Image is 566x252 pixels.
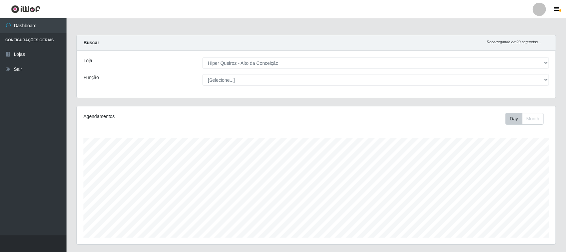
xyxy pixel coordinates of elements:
div: Toolbar with button groups [505,113,549,125]
strong: Buscar [83,40,99,45]
div: First group [505,113,544,125]
div: Agendamentos [83,113,272,120]
img: CoreUI Logo [11,5,41,13]
label: Função [83,74,99,81]
button: Month [522,113,544,125]
button: Day [505,113,522,125]
label: Loja [83,57,92,64]
i: Recarregando em 29 segundos... [487,40,541,44]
